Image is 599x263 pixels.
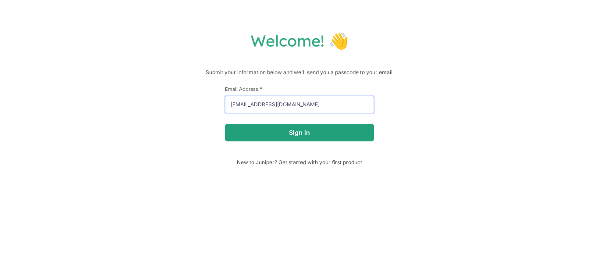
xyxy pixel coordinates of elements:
button: Sign in [225,124,374,141]
p: Submit your information below and we'll send you a passcode to your email. [9,68,590,77]
input: email@example.com [225,96,374,113]
label: Email Address [225,86,374,92]
span: This field is required. [260,86,262,92]
h1: Welcome! 👋 [9,31,590,50]
span: New to Juniper? Get started with your first product [225,159,374,166]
